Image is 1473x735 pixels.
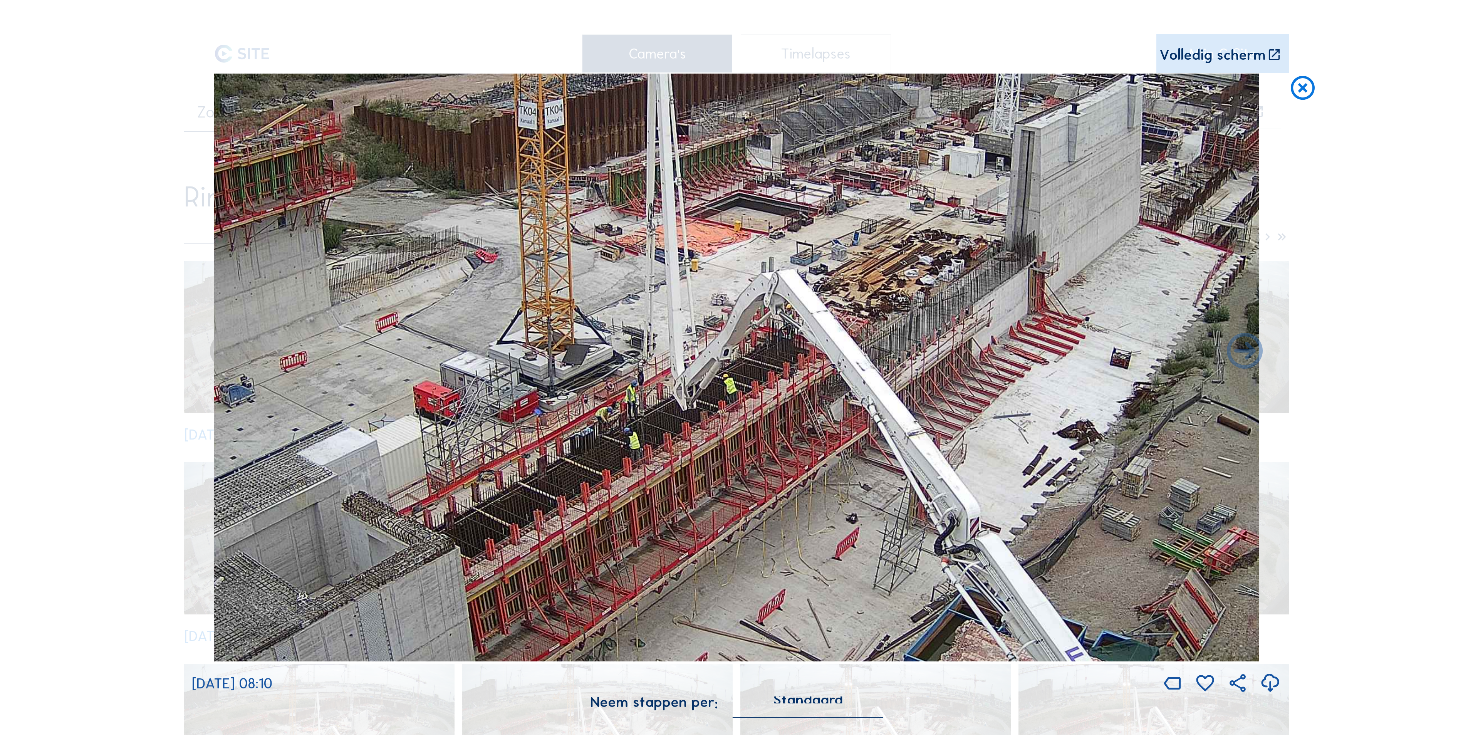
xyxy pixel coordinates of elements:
[1223,331,1267,374] i: Back
[214,74,1259,661] img: Image
[206,331,250,374] i: Forward
[733,696,883,718] div: Standaard
[590,695,718,709] div: Neem stappen per:
[192,675,272,692] span: [DATE] 08:10
[1159,48,1266,62] div: Volledig scherm
[773,696,843,703] div: Standaard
